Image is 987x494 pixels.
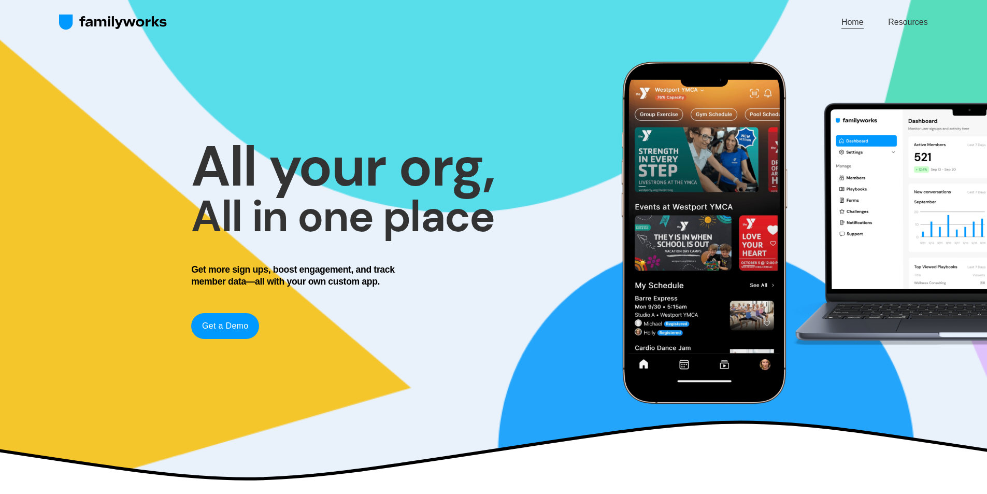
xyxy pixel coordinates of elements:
[888,15,927,29] a: Resources
[59,14,167,31] img: FamilyWorks
[191,130,495,203] strong: All your org,
[191,313,259,339] a: Get a Demo
[191,188,494,245] strong: All in one place
[191,264,403,288] h4: Get more sign ups, boost engagement, and track member data—all with your own custom app.
[841,15,864,29] a: Home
